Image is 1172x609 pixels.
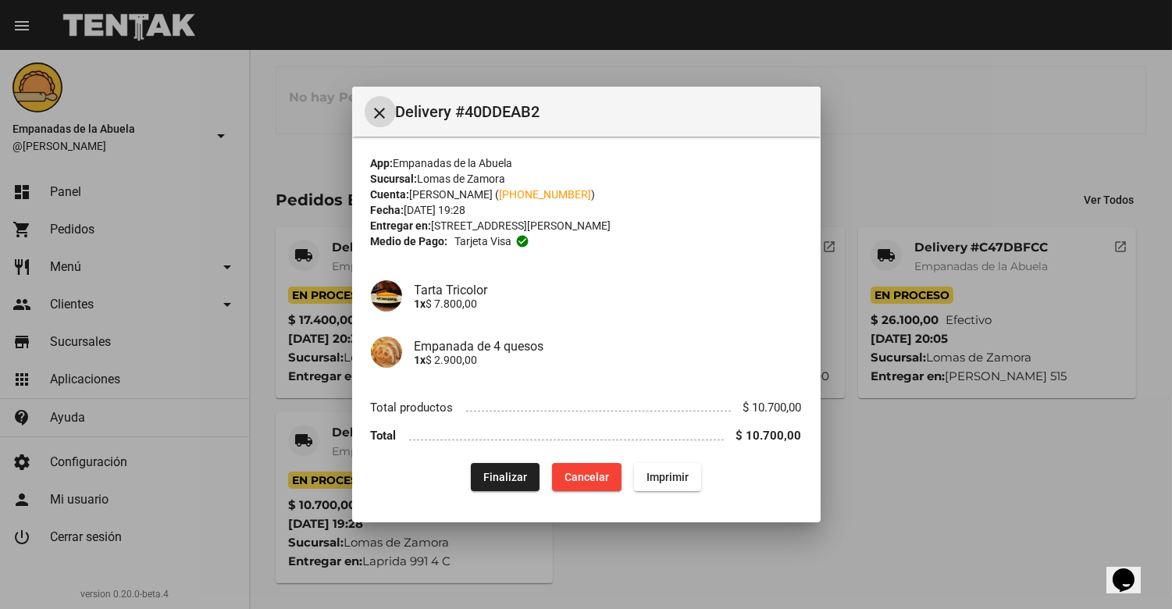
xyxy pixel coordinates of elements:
[371,204,404,216] strong: Fecha:
[371,188,410,201] strong: Cuenta:
[483,471,527,483] span: Finalizar
[371,280,402,312] img: 09c0f415-19a5-426e-a1b9-ea011e62b1a0.jpg
[371,233,448,249] strong: Medio de Pago:
[371,187,802,202] div: [PERSON_NAME] ( )
[415,297,426,310] b: 1x
[415,339,802,354] h4: Empanada de 4 quesos
[471,463,540,491] button: Finalizar
[415,297,802,310] p: $ 7.800,00
[565,471,609,483] span: Cancelar
[371,157,394,169] strong: App:
[634,463,701,491] button: Imprimir
[515,234,529,248] mat-icon: check_circle
[371,104,390,123] mat-icon: Cerrar
[415,354,426,366] b: 1x
[371,393,802,422] li: Total productos $ 10.700,00
[500,188,592,201] a: [PHONE_NUMBER]
[371,337,402,368] img: 363ca94e-5ed4-4755-8df0-ca7d50f4a994.jpg
[454,233,511,249] span: Tarjeta visa
[371,171,802,187] div: Lomas de Zamora
[371,173,418,185] strong: Sucursal:
[371,218,802,233] div: [STREET_ADDRESS][PERSON_NAME]
[415,354,802,366] p: $ 2.900,00
[552,463,622,491] button: Cancelar
[365,96,396,127] button: Cerrar
[647,471,689,483] span: Imprimir
[371,155,802,171] div: Empanadas de la Abuela
[371,219,432,232] strong: Entregar en:
[371,422,802,451] li: Total $ 10.700,00
[396,99,808,124] span: Delivery #40DDEAB2
[1106,547,1156,593] iframe: chat widget
[415,283,802,297] h4: Tarta Tricolor
[371,202,802,218] div: [DATE] 19:28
